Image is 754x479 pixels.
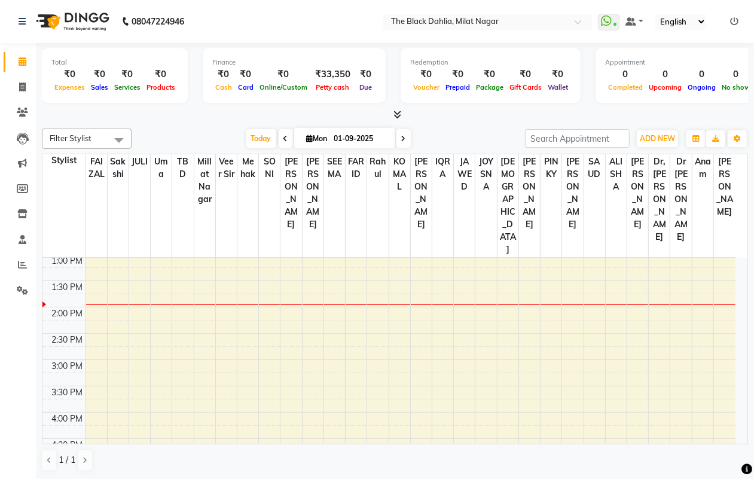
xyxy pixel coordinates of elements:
span: Filter Stylist [50,133,91,143]
span: No show [719,83,753,91]
span: Today [246,129,276,148]
div: ₹0 [257,68,310,81]
span: [PERSON_NAME] [280,154,301,232]
span: Petty cash [313,83,353,91]
span: Dr,[PERSON_NAME] [649,154,670,245]
div: ₹0 [410,68,442,81]
span: JAWED [454,154,475,194]
span: [PERSON_NAME] [714,154,735,219]
div: ₹0 [111,68,144,81]
div: ₹0 [545,68,571,81]
span: [DEMOGRAPHIC_DATA] [497,154,518,257]
span: [PERSON_NAME] [411,154,432,232]
span: Upcoming [646,83,685,91]
span: Online/Custom [257,83,310,91]
span: SONI [259,154,280,182]
div: 3:00 PM [50,360,86,373]
span: PINKY [541,154,561,182]
div: Redemption [410,57,571,68]
span: ADD NEW [640,134,675,143]
div: ₹33,350 [310,68,355,81]
span: Services [111,83,144,91]
div: 2:00 PM [50,307,86,320]
span: [PERSON_NAME] [519,154,540,232]
div: 0 [605,68,646,81]
div: ₹0 [506,68,545,81]
span: Mon [304,134,331,143]
span: Completed [605,83,646,91]
div: 1:30 PM [50,281,86,294]
div: ₹0 [235,68,257,81]
span: [PERSON_NAME] [562,154,583,232]
div: ₹0 [51,68,88,81]
div: 3:30 PM [50,386,86,399]
div: 4:00 PM [50,413,86,425]
span: Expenses [51,83,88,91]
span: Card [235,83,257,91]
span: JULI [129,154,150,169]
div: ₹0 [144,68,178,81]
span: Cash [212,83,235,91]
div: ₹0 [442,68,473,81]
img: logo [30,5,112,38]
span: Veer Sir [216,154,237,182]
div: 0 [719,68,753,81]
span: [PERSON_NAME] [303,154,323,232]
span: Gift Cards [506,83,545,91]
span: Products [144,83,178,91]
div: 4:30 PM [50,439,86,451]
button: ADD NEW [637,130,678,147]
span: Anam [692,154,713,182]
div: Stylist [42,154,86,167]
span: Sales [88,83,111,91]
span: FAIZAL [86,154,107,182]
div: ₹0 [88,68,111,81]
span: [PERSON_NAME] [627,154,648,232]
span: KOMAL [389,154,410,194]
span: SAUD [584,154,605,182]
span: Rahul [367,154,388,182]
div: 0 [646,68,685,81]
span: Wallet [545,83,571,91]
input: Search Appointment [525,129,630,148]
span: Prepaid [442,83,473,91]
span: Ongoing [685,83,719,91]
b: 08047224946 [132,5,184,38]
span: Uma [151,154,172,182]
span: Dr [PERSON_NAME] [670,154,691,245]
span: TBD [172,154,193,182]
span: SEEMA [324,154,345,182]
span: Due [356,83,375,91]
span: Voucher [410,83,442,91]
span: JOYSNA [475,154,496,194]
div: Finance [212,57,376,68]
div: ₹0 [473,68,506,81]
div: Total [51,57,178,68]
span: mehak [237,154,258,182]
span: 1 / 1 [59,454,75,466]
span: Package [473,83,506,91]
span: sakshi [108,154,129,182]
div: 2:30 PM [50,334,86,346]
div: Appointment [605,57,753,68]
span: Millat Nagar [194,154,215,207]
div: 0 [685,68,719,81]
span: ALISHA [606,154,627,194]
div: ₹0 [355,68,376,81]
div: ₹0 [212,68,235,81]
span: IQRA [432,154,453,182]
div: 1:00 PM [50,255,86,267]
input: 2025-09-01 [331,130,390,148]
span: FARID [346,154,367,182]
